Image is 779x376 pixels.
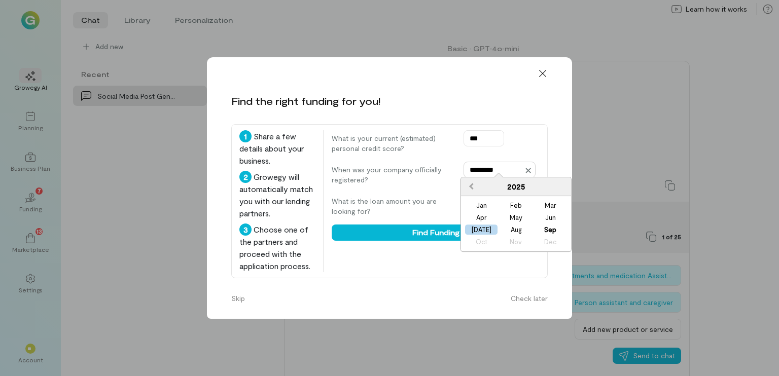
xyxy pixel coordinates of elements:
[239,223,252,236] div: 3
[500,225,532,235] div: Choose August 2025
[500,237,532,247] div: Not available November 2025
[239,171,252,183] div: 2
[465,225,498,235] div: Choose July 2025
[465,201,498,211] div: Choose January 2025
[462,178,478,195] button: Previous Year
[239,171,315,219] div: Growegy will automatically match you with our lending partners.
[332,165,453,185] label: When was your company officially registered?
[465,213,498,223] div: Choose April 2025
[332,133,453,154] label: What is your current (estimated) personal credit score?
[500,201,532,211] div: Choose February 2025
[461,177,571,196] div: 2025
[534,201,566,211] div: Choose March 2025
[465,237,498,247] div: Not available October 2025
[534,225,566,235] div: Not available September 2025
[524,162,536,178] button: Close
[225,290,251,307] button: Skip
[231,94,380,108] div: Find the right funding for you!
[500,213,532,223] div: Choose May 2025
[505,290,554,307] button: Check later
[464,200,568,248] div: month 2025-07
[239,130,315,167] div: Share a few details about your business.
[239,130,252,142] div: 1
[534,213,566,223] div: Choose June 2025
[332,224,540,241] button: Find Funding
[534,237,566,247] div: Not available December 2025
[239,223,315,272] div: Choose one of the partners and proceed with the application process.
[332,196,453,216] label: What is the loan amount you are looking for?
